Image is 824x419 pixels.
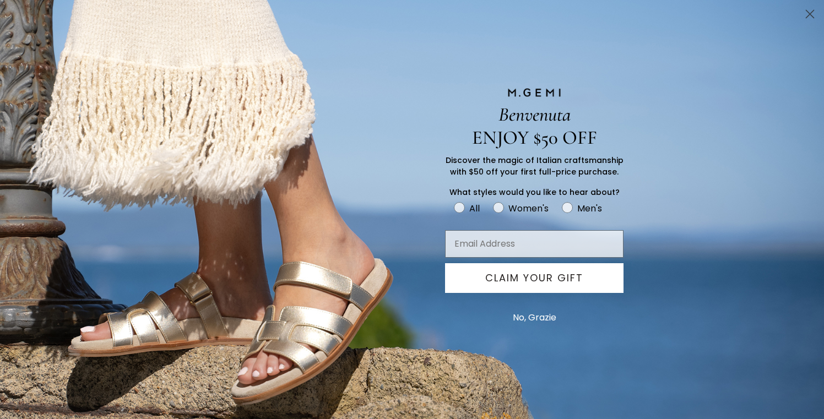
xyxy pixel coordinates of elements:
[472,126,597,149] span: ENJOY $50 OFF
[508,202,549,215] div: Women's
[498,103,571,126] span: Benvenuta
[445,263,624,293] button: CLAIM YOUR GIFT
[449,187,620,198] span: What styles would you like to hear about?
[445,230,624,258] input: Email Address
[800,4,820,24] button: Close dialog
[507,88,562,97] img: M.GEMI
[507,304,562,331] button: No, Grazie
[469,202,480,215] div: All
[446,155,624,177] span: Discover the magic of Italian craftsmanship with $50 off your first full-price purchase.
[577,202,602,215] div: Men's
